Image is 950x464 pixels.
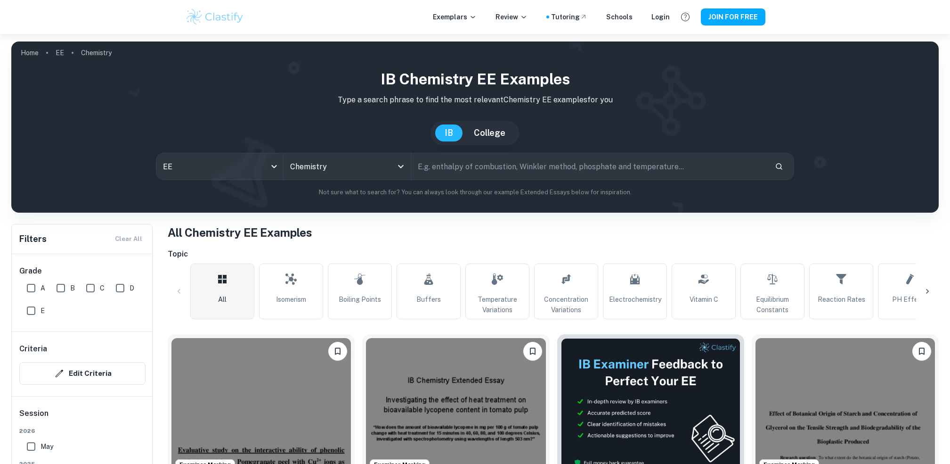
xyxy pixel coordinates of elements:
[701,8,765,25] button: JOIN FOR FREE
[41,306,45,316] span: E
[218,294,227,305] span: All
[41,283,45,293] span: A
[609,294,661,305] span: Electrochemistry
[19,362,146,385] button: Edit Criteria
[435,124,463,141] button: IB
[81,48,112,58] p: Chemistry
[19,232,47,246] h6: Filters
[19,68,931,91] h1: IB Chemistry EE examples
[690,294,718,305] span: Vitamin C
[276,294,306,305] span: Isomerism
[912,342,931,361] button: Please log in to bookmark exemplars
[464,124,515,141] button: College
[19,265,146,277] h6: Grade
[394,160,407,173] button: Open
[19,427,146,435] span: 2026
[168,249,939,260] h6: Topic
[19,408,146,427] h6: Session
[677,9,693,25] button: Help and Feedback
[19,188,931,197] p: Not sure what to search for? You can always look through our example Extended Essays below for in...
[523,342,542,361] button: Please log in to bookmark exemplars
[745,294,800,315] span: Equilibrium Constants
[100,283,105,293] span: C
[551,12,587,22] a: Tutoring
[56,46,64,59] a: EE
[168,224,939,241] h1: All Chemistry EE Examples
[606,12,633,22] a: Schools
[411,153,767,180] input: E.g. enthalpy of combustion, Winkler method, phosphate and temperature...
[19,94,931,106] p: Type a search phrase to find the most relevant Chemistry EE examples for you
[328,342,347,361] button: Please log in to bookmark exemplars
[156,153,284,180] div: EE
[651,12,670,22] a: Login
[892,294,928,305] span: pH Effects
[11,41,939,213] img: profile cover
[130,283,134,293] span: D
[41,441,53,452] span: May
[416,294,441,305] span: Buffers
[771,158,787,174] button: Search
[339,294,381,305] span: Boiling Points
[19,343,47,355] h6: Criteria
[70,283,75,293] span: B
[818,294,865,305] span: Reaction Rates
[495,12,528,22] p: Review
[21,46,39,59] a: Home
[470,294,525,315] span: Temperature Variations
[538,294,594,315] span: Concentration Variations
[185,8,245,26] img: Clastify logo
[433,12,477,22] p: Exemplars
